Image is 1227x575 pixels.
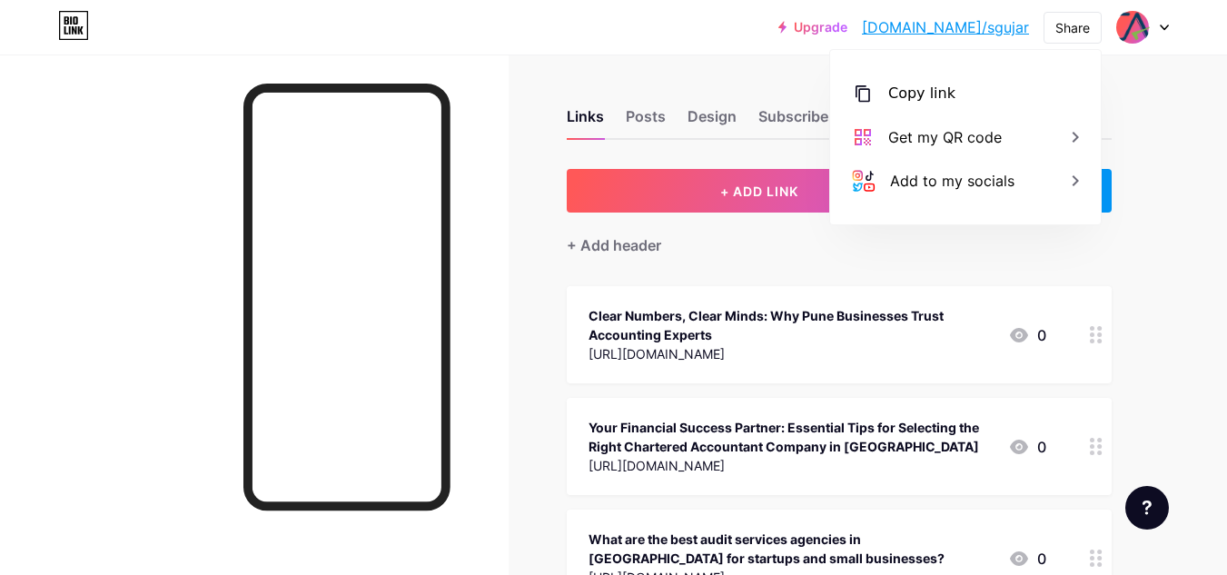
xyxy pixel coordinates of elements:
[720,183,798,199] span: + ADD LINK
[1055,18,1090,37] div: Share
[888,83,955,104] div: Copy link
[567,234,661,256] div: + Add header
[758,105,867,138] div: Subscribers
[1008,324,1046,346] div: 0
[589,530,994,568] div: What are the best audit services agencies in [GEOGRAPHIC_DATA] for startups and small businesses?
[567,169,953,213] button: + ADD LINK
[1008,436,1046,458] div: 0
[888,126,1002,148] div: Get my QR code
[890,170,1014,192] div: Add to my socials
[589,418,994,456] div: Your Financial Success Partner: Essential Tips for Selecting the Right Chartered Accountant Compa...
[589,306,994,344] div: Clear Numbers, Clear Minds: Why Pune Businesses Trust Accounting Experts
[589,344,994,363] div: [URL][DOMAIN_NAME]
[626,105,666,138] div: Posts
[567,105,604,138] div: Links
[688,105,737,138] div: Design
[778,20,847,35] a: Upgrade
[589,456,994,475] div: [URL][DOMAIN_NAME]
[1008,548,1046,570] div: 0
[862,16,1029,38] a: [DOMAIN_NAME]/sgujar
[1115,10,1150,45] img: sgujar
